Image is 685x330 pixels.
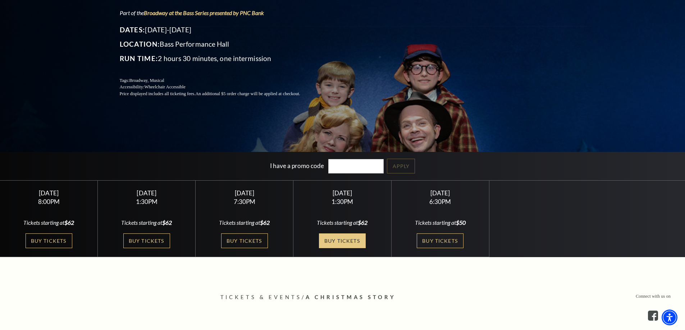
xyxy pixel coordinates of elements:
[120,40,160,48] span: Location:
[220,294,302,300] span: Tickets & Events
[144,84,185,89] span: Wheelchair Accessible
[120,9,318,17] p: Part of the
[120,53,318,64] p: 2 hours 30 minutes, one intermission
[123,233,170,248] a: Buy Tickets
[120,84,318,90] p: Accessibility:
[306,294,396,300] span: A Christmas Story
[302,199,383,205] div: 1:30PM
[417,233,463,248] a: Buy Tickets
[400,219,480,227] div: Tickets starting at
[400,189,480,197] div: [DATE]
[120,77,318,84] p: Tags:
[220,293,465,302] p: /
[260,219,270,226] span: $62
[9,219,89,227] div: Tickets starting at
[120,24,318,36] p: [DATE]-[DATE]
[9,199,89,205] div: 8:00PM
[662,310,677,325] div: Accessibility Menu
[221,233,268,248] a: Buy Tickets
[195,91,300,96] span: An additional $5 order charge will be applied at checkout.
[204,189,285,197] div: [DATE]
[648,311,658,321] a: facebook - open in a new tab
[302,189,383,197] div: [DATE]
[129,78,164,83] span: Broadway, Musical
[270,162,324,169] label: I have a promo code
[64,219,74,226] span: $62
[106,199,187,205] div: 1:30PM
[400,199,480,205] div: 6:30PM
[456,219,466,226] span: $50
[26,233,72,248] a: Buy Tickets
[120,38,318,50] p: Bass Performance Hall
[120,25,145,34] span: Dates:
[144,9,264,16] a: Broadway at the Bass Series presented by PNC Bank - open in a new tab
[358,219,367,226] span: $62
[319,233,366,248] a: Buy Tickets
[636,293,671,300] p: Connect with us on
[204,199,285,205] div: 7:30PM
[106,189,187,197] div: [DATE]
[204,219,285,227] div: Tickets starting at
[120,54,158,62] span: Run Time:
[302,219,383,227] div: Tickets starting at
[9,189,89,197] div: [DATE]
[120,90,318,97] p: Price displayed includes all ticketing fees.
[162,219,172,226] span: $62
[106,219,187,227] div: Tickets starting at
